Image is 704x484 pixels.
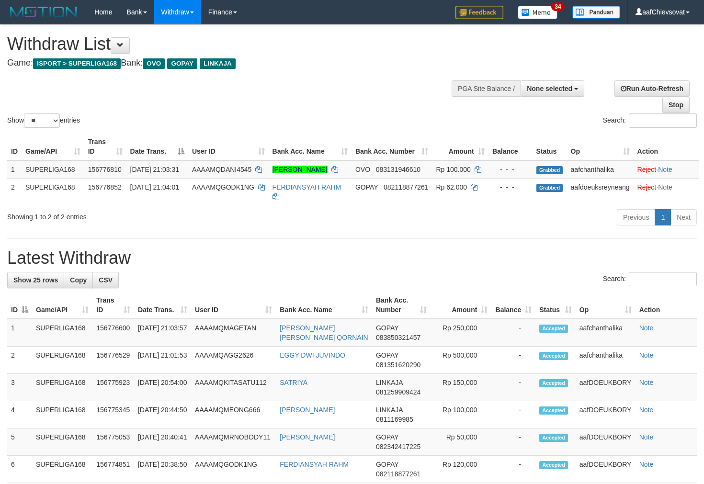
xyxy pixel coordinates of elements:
td: [DATE] 21:03:57 [134,319,191,347]
a: FERDIANSYAH RAHM [273,183,341,191]
td: 3 [7,374,32,401]
th: Bank Acc. Name: activate to sort column ascending [269,133,352,160]
th: Action [634,133,699,160]
span: [DATE] 21:03:31 [130,166,179,173]
span: Copy 083850321457 to clipboard [376,334,420,341]
span: GOPAY [355,183,378,191]
td: SUPERLIGA168 [32,374,92,401]
td: aafchanthalika [567,160,634,179]
th: Date Trans.: activate to sort column ascending [134,292,191,319]
th: Game/API: activate to sort column ascending [32,292,92,319]
span: Grabbed [536,184,563,192]
span: OVO [143,58,165,69]
a: Stop [662,97,690,113]
span: ISPORT > SUPERLIGA168 [33,58,121,69]
td: - [491,401,535,428]
th: Date Trans.: activate to sort column descending [126,133,188,160]
td: 156775053 [92,428,134,456]
span: LINKAJA [200,58,236,69]
a: [PERSON_NAME] [PERSON_NAME] QORNAIN [280,324,368,341]
td: 156774851 [92,456,134,483]
a: Copy [64,272,93,288]
td: SUPERLIGA168 [32,428,92,456]
td: Rp 250,000 [431,319,491,347]
a: Reject [637,183,657,191]
th: Game/API: activate to sort column ascending [22,133,84,160]
span: None selected [527,85,572,92]
div: Showing 1 to 2 of 2 entries [7,208,286,222]
td: [DATE] 21:01:53 [134,347,191,374]
td: - [491,319,535,347]
select: Showentries [24,113,60,128]
td: 156775923 [92,374,134,401]
h4: Game: Bank: [7,58,460,68]
a: Show 25 rows [7,272,64,288]
span: Copy 082118877261 to clipboard [384,183,428,191]
td: AAAAMQKITASATU112 [191,374,276,401]
a: [PERSON_NAME] [280,406,335,414]
a: Next [670,209,697,225]
td: 156775345 [92,401,134,428]
span: Rp 100.000 [436,166,470,173]
td: SUPERLIGA168 [32,456,92,483]
th: Bank Acc. Number: activate to sort column ascending [352,133,432,160]
span: Show 25 rows [13,276,58,284]
td: 5 [7,428,32,456]
td: [DATE] 20:44:50 [134,401,191,428]
td: - [491,428,535,456]
td: [DATE] 20:54:00 [134,374,191,401]
span: LINKAJA [376,406,403,414]
span: LINKAJA [376,379,403,386]
span: GOPAY [376,351,398,359]
th: Status [533,133,567,160]
td: Rp 120,000 [431,456,491,483]
td: [DATE] 20:38:50 [134,456,191,483]
img: panduan.png [572,6,620,19]
div: - - - [492,165,529,174]
h1: Latest Withdraw [7,248,697,268]
td: SUPERLIGA168 [32,401,92,428]
img: Button%20Memo.svg [518,6,558,19]
td: 1 [7,319,32,347]
span: Rp 62.000 [436,183,467,191]
td: - [491,347,535,374]
img: MOTION_logo.png [7,5,80,19]
a: [PERSON_NAME] [280,433,335,441]
td: SUPERLIGA168 [32,347,92,374]
span: AAAAMQGODK1NG [192,183,254,191]
a: Previous [617,209,655,225]
span: GOPAY [376,433,398,441]
th: Bank Acc. Name: activate to sort column ascending [276,292,372,319]
td: AAAAMQAGG2626 [191,347,276,374]
div: PGA Site Balance / [452,80,521,97]
a: Note [639,406,654,414]
input: Search: [629,272,697,286]
input: Search: [629,113,697,128]
span: Copy 082118877261 to clipboard [376,470,420,478]
a: Note [658,183,672,191]
label: Search: [603,113,697,128]
td: [DATE] 20:40:41 [134,428,191,456]
h1: Withdraw List [7,34,460,54]
td: aafDOEUKBORY [576,401,636,428]
span: Copy 0811169985 to clipboard [376,416,413,423]
a: Run Auto-Refresh [614,80,690,97]
th: Op: activate to sort column ascending [576,292,636,319]
span: 156776810 [88,166,122,173]
span: Accepted [539,325,568,333]
a: Reject [637,166,657,173]
button: None selected [521,80,584,97]
td: SUPERLIGA168 [32,319,92,347]
span: CSV [99,276,113,284]
td: aafDOEUKBORY [576,428,636,456]
td: · [634,178,699,205]
span: Accepted [539,379,568,387]
th: Balance [488,133,533,160]
img: Feedback.jpg [455,6,503,19]
td: 156776600 [92,319,134,347]
span: GOPAY [376,461,398,468]
a: 1 [655,209,671,225]
td: 6 [7,456,32,483]
td: aafDOEUKBORY [576,374,636,401]
td: 2 [7,347,32,374]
